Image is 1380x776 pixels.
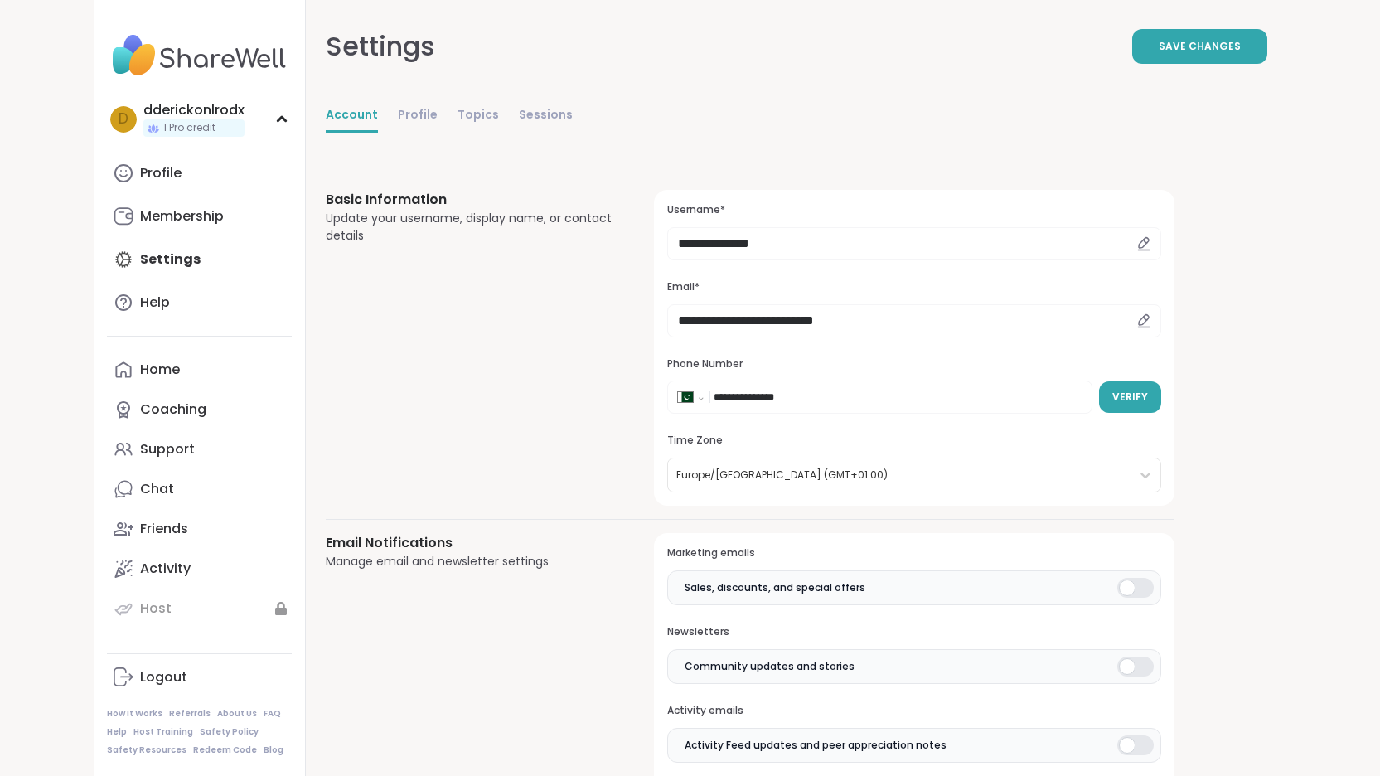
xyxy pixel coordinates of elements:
[667,280,1160,294] h3: Email*
[667,546,1160,560] h3: Marketing emails
[140,207,224,226] div: Membership
[667,434,1160,448] h3: Time Zone
[143,101,245,119] div: dderickonlrodx
[326,99,378,133] a: Account
[133,726,193,738] a: Host Training
[140,668,187,686] div: Logout
[685,580,865,595] span: Sales, discounts, and special offers
[107,744,186,756] a: Safety Resources
[107,589,292,628] a: Host
[107,549,292,589] a: Activity
[398,99,438,133] a: Profile
[140,361,180,379] div: Home
[119,109,128,130] span: d
[326,553,615,570] div: Manage email and newsletter settings
[1099,381,1161,413] button: Verify
[107,196,292,236] a: Membership
[1112,390,1148,405] span: Verify
[667,203,1160,217] h3: Username*
[107,429,292,469] a: Support
[140,520,188,538] div: Friends
[264,708,281,720] a: FAQ
[107,27,292,85] img: ShareWell Nav Logo
[107,283,292,323] a: Help
[1159,39,1241,54] span: Save Changes
[217,708,257,720] a: About Us
[169,708,211,720] a: Referrals
[163,121,215,135] span: 1 Pro credit
[107,726,127,738] a: Help
[326,190,615,210] h3: Basic Information
[200,726,259,738] a: Safety Policy
[264,744,283,756] a: Blog
[107,509,292,549] a: Friends
[140,480,174,498] div: Chat
[685,659,855,674] span: Community updates and stories
[140,164,182,182] div: Profile
[140,599,172,618] div: Host
[107,657,292,697] a: Logout
[107,708,162,720] a: How It Works
[326,210,615,245] div: Update your username, display name, or contact details
[685,738,947,753] span: Activity Feed updates and peer appreciation notes
[326,533,615,553] h3: Email Notifications
[140,400,206,419] div: Coaching
[107,153,292,193] a: Profile
[107,390,292,429] a: Coaching
[193,744,257,756] a: Redeem Code
[519,99,573,133] a: Sessions
[1132,29,1267,64] button: Save Changes
[667,357,1160,371] h3: Phone Number
[326,27,435,66] div: Settings
[140,440,195,458] div: Support
[667,625,1160,639] h3: Newsletters
[667,704,1160,718] h3: Activity emails
[140,560,191,578] div: Activity
[107,350,292,390] a: Home
[107,469,292,509] a: Chat
[140,293,170,312] div: Help
[458,99,499,133] a: Topics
